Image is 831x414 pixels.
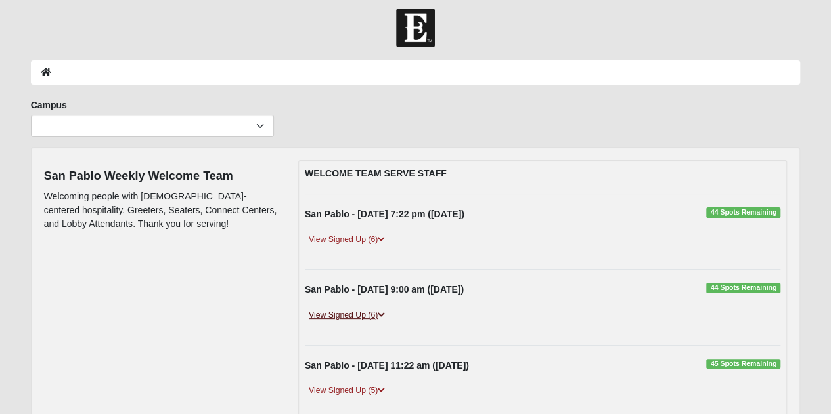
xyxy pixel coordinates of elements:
a: View Signed Up (6) [305,233,389,247]
h4: San Pablo Weekly Welcome Team [44,169,279,184]
a: View Signed Up (6) [305,308,389,322]
img: Church of Eleven22 Logo [396,9,435,47]
strong: San Pablo - [DATE] 11:22 am ([DATE]) [305,360,469,371]
span: 44 Spots Remaining [706,207,780,218]
strong: San Pablo - [DATE] 9:00 am ([DATE]) [305,284,464,295]
span: 44 Spots Remaining [706,283,780,293]
strong: San Pablo - [DATE] 7:22 pm ([DATE]) [305,209,464,219]
a: View Signed Up (5) [305,384,389,398]
label: Campus [31,98,67,112]
span: 45 Spots Remaining [706,359,780,369]
strong: WELCOME TEAM SERVE STAFF [305,168,447,178]
p: Welcoming people with [DEMOGRAPHIC_DATA]-centered hospitality. Greeters, Seaters, Connect Centers... [44,190,279,231]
